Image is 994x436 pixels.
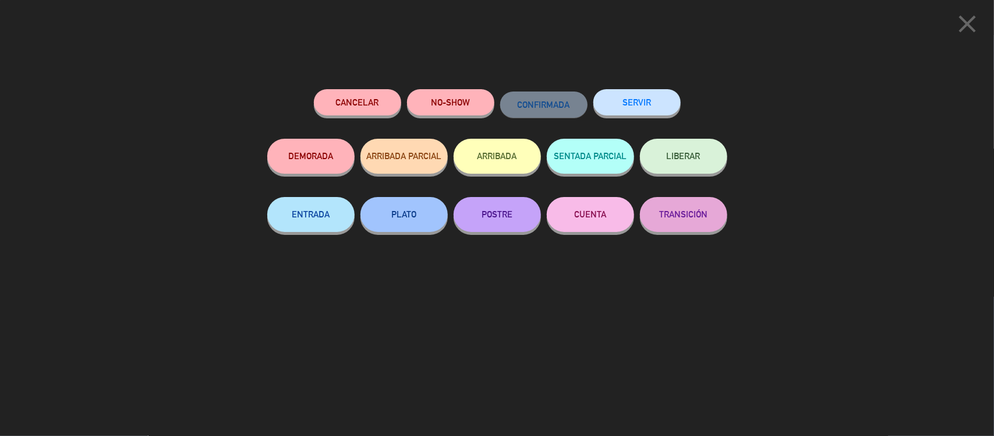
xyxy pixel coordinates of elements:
button: POSTRE [454,197,541,232]
button: LIBERAR [640,139,727,174]
i: close [953,9,982,38]
button: SERVIR [593,89,681,115]
button: ENTRADA [267,197,355,232]
button: CUENTA [547,197,634,232]
button: NO-SHOW [407,89,494,115]
button: DEMORADA [267,139,355,174]
button: ARRIBADA PARCIAL [360,139,448,174]
span: CONFIRMADA [518,100,570,110]
span: ARRIBADA PARCIAL [366,151,441,161]
button: SENTADA PARCIAL [547,139,634,174]
span: LIBERAR [667,151,701,161]
button: CONFIRMADA [500,92,588,118]
button: close [949,9,985,43]
button: ARRIBADA [454,139,541,174]
button: TRANSICIÓN [640,197,727,232]
button: Cancelar [314,89,401,115]
button: PLATO [360,197,448,232]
